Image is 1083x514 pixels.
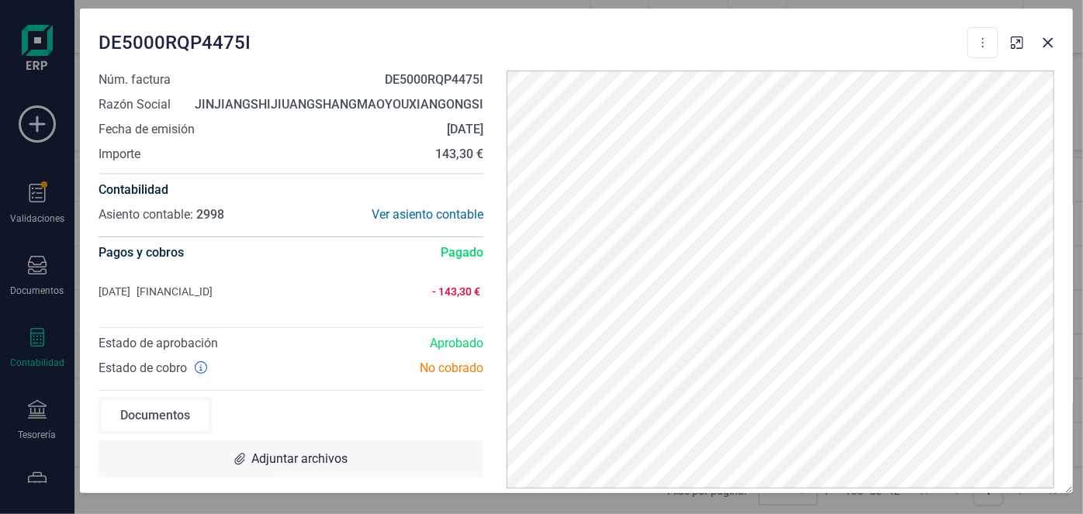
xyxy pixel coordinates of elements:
[291,359,495,378] div: No cobrado
[99,284,130,299] span: [DATE]
[102,400,209,431] div: Documentos
[441,243,483,262] span: Pagado
[99,145,140,164] span: Importe
[447,122,483,136] strong: [DATE]
[99,181,483,199] h4: Contabilidad
[196,207,224,222] span: 2998
[1036,30,1061,55] button: Close
[291,205,483,224] div: Ver asiento contable
[99,237,184,268] h4: Pagos y cobros
[385,72,483,87] strong: DE5000RQP4475I
[435,147,483,161] strong: 143,30 €
[195,97,483,112] strong: JINJIANGSHIJIUANGSHANGMAOYOUXIANGONGSI
[403,284,479,299] span: - 143,30 €
[99,71,171,89] span: Núm. factura
[99,120,195,139] span: Fecha de emisión
[99,207,193,222] span: Asiento contable:
[99,30,251,55] span: DE5000RQP4475I
[291,334,495,353] div: Aprobado
[99,336,218,350] span: Estado de aprobación
[99,440,483,478] div: Adjuntar archivos
[99,95,171,114] span: Razón Social
[251,450,348,468] span: Adjuntar archivos
[137,284,213,299] span: [FINANCIAL_ID]
[99,359,187,378] span: Estado de cobro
